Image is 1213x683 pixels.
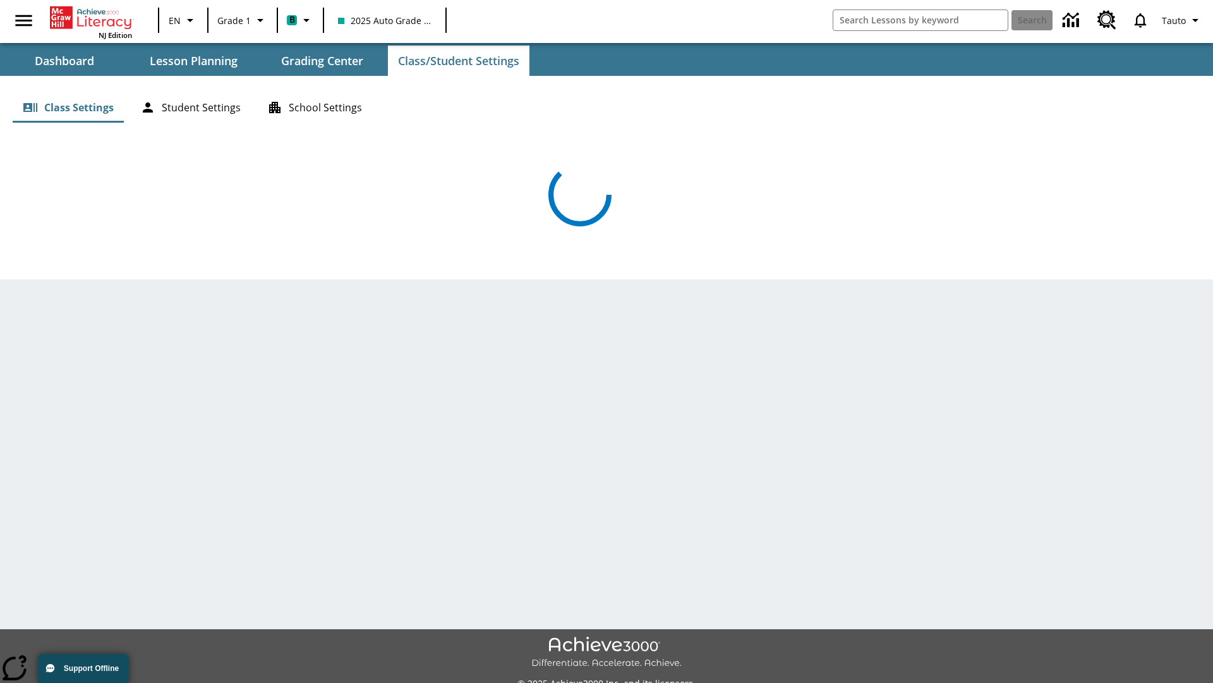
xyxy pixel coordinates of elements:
button: Grading Center [259,46,385,76]
a: Data Center [1055,3,1090,38]
div: Class/Student Settings [13,92,1200,123]
span: EN [169,14,181,27]
input: search field [833,10,1008,30]
a: Resource Center, Will open in new tab [1090,3,1124,37]
button: Support Offline [38,654,129,683]
span: Lesson Planning [150,54,238,68]
button: Open side menu [5,2,42,39]
a: Home [50,5,132,30]
span: Grade 1 [217,14,251,27]
button: Class/Student Settings [388,46,529,76]
span: Tauto [1162,14,1186,27]
button: School Settings [257,92,372,123]
span: B [289,12,295,28]
span: Grading Center [281,54,363,68]
span: NJ Edition [99,30,132,40]
button: Boost Class color is teal. Change class color [282,9,319,32]
button: Class Settings [13,92,124,123]
img: Achieve3000 Differentiate Accelerate Achieve [531,637,682,669]
button: Profile/Settings [1157,9,1208,32]
span: Support Offline [64,664,119,673]
div: Home [50,4,132,40]
button: Grade: Grade 1, Select a grade [212,9,273,32]
a: Notifications [1124,4,1157,37]
span: Class/Student Settings [398,54,519,68]
span: Dashboard [35,54,94,68]
button: Dashboard [1,46,128,76]
button: Language: EN, Select a language [163,9,203,32]
button: Lesson Planning [130,46,256,76]
button: Student Settings [130,92,251,123]
span: 2025 Auto Grade 1 A [338,14,431,27]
